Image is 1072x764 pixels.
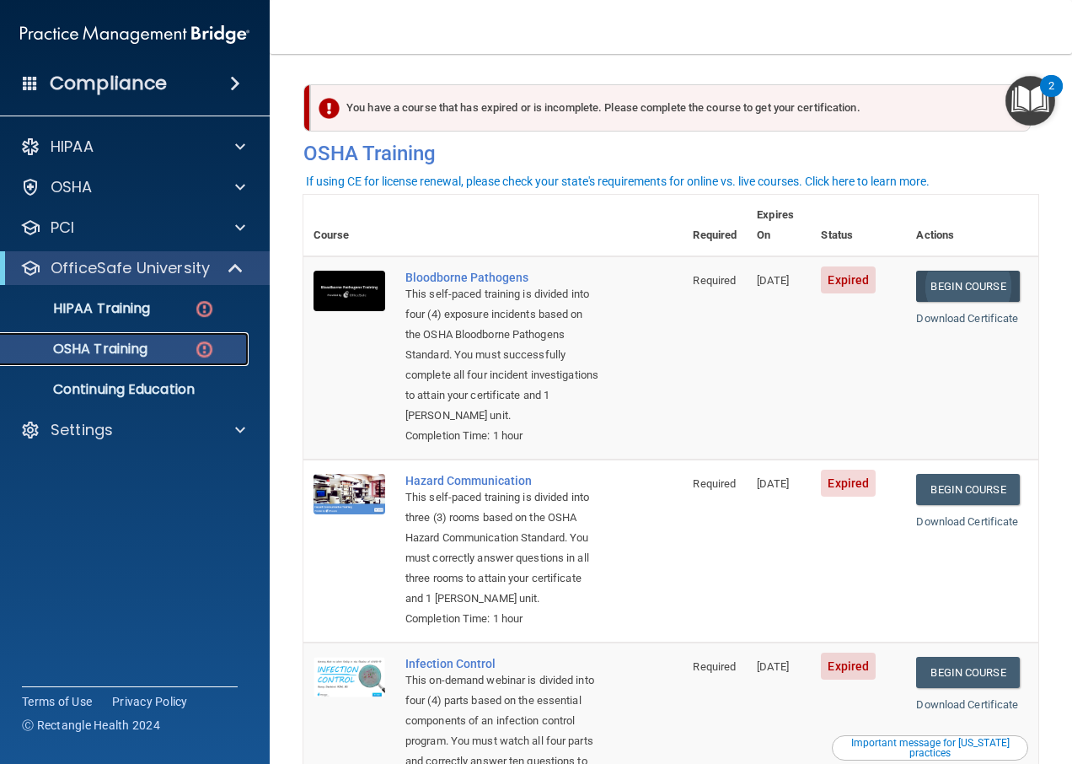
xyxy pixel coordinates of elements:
[20,177,245,197] a: OSHA
[51,137,94,157] p: HIPAA
[1048,86,1054,108] div: 2
[693,660,736,673] span: Required
[405,609,598,629] div: Completion Time: 1 hour
[194,339,215,360] img: danger-circle.6113f641.png
[916,474,1019,505] a: Begin Course
[51,258,210,278] p: OfficeSafe University
[11,341,147,358] p: OSHA Training
[11,300,150,317] p: HIPAA Training
[20,137,245,157] a: HIPAA
[693,477,736,490] span: Required
[834,738,1026,758] div: Important message for [US_STATE] practices
[20,258,244,278] a: OfficeSafe University
[303,142,1038,165] h4: OSHA Training
[112,693,188,710] a: Privacy Policy
[303,173,932,190] button: If using CE for license renewal, please check your state's requirements for online vs. live cours...
[757,660,789,673] span: [DATE]
[22,717,160,734] span: Ⓒ Rectangle Health 2024
[20,18,249,51] img: PMB logo
[693,274,736,287] span: Required
[405,474,598,487] a: Hazard Communication
[50,72,167,95] h4: Compliance
[22,693,92,710] a: Terms of Use
[20,420,245,440] a: Settings
[405,487,598,609] div: This self-paced training is divided into three (3) rooms based on the OSHA Hazard Communication S...
[405,271,598,284] a: Bloodborne Pathogens
[1005,76,1055,126] button: Open Resource Center, 2 new notifications
[906,195,1038,256] th: Actions
[11,381,241,398] p: Continuing Education
[832,735,1028,761] button: Read this if you are a dental practitioner in the state of CA
[757,274,789,287] span: [DATE]
[51,218,74,238] p: PCI
[303,195,395,256] th: Course
[811,195,906,256] th: Status
[683,195,747,256] th: Required
[405,284,598,426] div: This self-paced training is divided into four (4) exposure incidents based on the OSHA Bloodborne...
[319,98,340,119] img: exclamation-circle-solid-danger.72ef9ffc.png
[916,698,1018,711] a: Download Certificate
[20,218,245,238] a: PCI
[405,657,598,670] a: Infection Control
[916,271,1019,302] a: Begin Course
[916,312,1018,325] a: Download Certificate
[821,470,876,497] span: Expired
[747,195,811,256] th: Expires On
[306,175,930,187] div: If using CE for license renewal, please check your state's requirements for online vs. live cours...
[51,420,113,440] p: Settings
[821,266,876,293] span: Expired
[916,657,1019,688] a: Begin Course
[821,653,876,680] span: Expired
[405,426,598,446] div: Completion Time: 1 hour
[916,515,1018,528] a: Download Certificate
[51,177,93,197] p: OSHA
[194,299,215,320] img: danger-circle.6113f641.png
[757,477,789,490] span: [DATE]
[310,84,1031,132] div: You have a course that has expired or is incomplete. Please complete the course to get your certi...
